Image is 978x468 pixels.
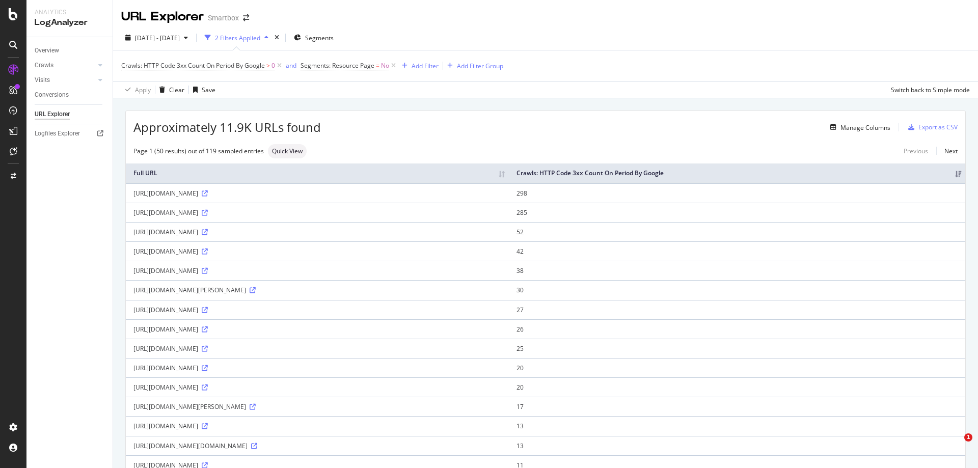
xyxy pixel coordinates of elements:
[918,123,958,131] div: Export as CSV
[133,364,501,372] div: [URL][DOMAIN_NAME]
[133,325,501,334] div: [URL][DOMAIN_NAME]
[155,81,184,98] button: Clear
[840,123,890,132] div: Manage Columns
[35,45,105,56] a: Overview
[133,228,501,236] div: [URL][DOMAIN_NAME]
[891,86,970,94] div: Switch back to Simple mode
[133,189,501,198] div: [URL][DOMAIN_NAME]
[35,90,69,100] div: Conversions
[271,59,275,73] span: 0
[457,62,503,70] div: Add Filter Group
[121,30,192,46] button: [DATE] - [DATE]
[121,61,265,70] span: Crawls: HTTP Code 3xx Count On Period By Google
[35,45,59,56] div: Overview
[273,33,281,43] div: times
[133,147,264,155] div: Page 1 (50 results) out of 119 sampled entries
[412,62,439,70] div: Add Filter
[509,300,965,319] td: 27
[208,13,239,23] div: Smartbox
[301,61,374,70] span: Segments: Resource Page
[904,119,958,135] button: Export as CSV
[509,319,965,339] td: 26
[376,61,379,70] span: =
[201,30,273,46] button: 2 Filters Applied
[133,208,501,217] div: [URL][DOMAIN_NAME]
[133,422,501,430] div: [URL][DOMAIN_NAME]
[133,306,501,314] div: [URL][DOMAIN_NAME]
[135,86,151,94] div: Apply
[381,59,389,73] span: No
[272,148,303,154] span: Quick View
[290,30,338,46] button: Segments
[35,60,95,71] a: Crawls
[266,61,270,70] span: >
[133,286,501,294] div: [URL][DOMAIN_NAME][PERSON_NAME]
[133,442,501,450] div: [URL][DOMAIN_NAME][DOMAIN_NAME]
[509,416,965,435] td: 13
[35,128,105,139] a: Logfiles Explorer
[133,247,501,256] div: [URL][DOMAIN_NAME]
[35,75,95,86] a: Visits
[35,8,104,17] div: Analytics
[964,433,972,442] span: 1
[509,261,965,280] td: 38
[133,383,501,392] div: [URL][DOMAIN_NAME]
[35,75,50,86] div: Visits
[133,266,501,275] div: [URL][DOMAIN_NAME]
[509,203,965,222] td: 285
[121,8,204,25] div: URL Explorer
[215,34,260,42] div: 2 Filters Applied
[943,433,968,458] iframe: Intercom live chat
[509,377,965,397] td: 20
[243,14,249,21] div: arrow-right-arrow-left
[133,119,321,136] span: Approximately 11.9K URLs found
[509,241,965,261] td: 42
[202,86,215,94] div: Save
[443,60,503,72] button: Add Filter Group
[126,163,509,183] th: Full URL: activate to sort column ascending
[286,61,296,70] button: and
[121,81,151,98] button: Apply
[169,86,184,94] div: Clear
[887,81,970,98] button: Switch back to Simple mode
[509,358,965,377] td: 20
[133,402,501,411] div: [URL][DOMAIN_NAME][PERSON_NAME]
[189,81,215,98] button: Save
[305,34,334,42] span: Segments
[35,109,105,120] a: URL Explorer
[135,34,180,42] span: [DATE] - [DATE]
[509,339,965,358] td: 25
[509,163,965,183] th: Crawls: HTTP Code 3xx Count On Period By Google: activate to sort column ascending
[826,121,890,133] button: Manage Columns
[133,344,501,353] div: [URL][DOMAIN_NAME]
[35,60,53,71] div: Crawls
[509,183,965,203] td: 298
[268,144,307,158] div: neutral label
[509,280,965,299] td: 30
[35,128,80,139] div: Logfiles Explorer
[509,436,965,455] td: 13
[35,17,104,29] div: LogAnalyzer
[936,144,958,158] a: Next
[398,60,439,72] button: Add Filter
[35,109,70,120] div: URL Explorer
[509,397,965,416] td: 17
[35,90,105,100] a: Conversions
[509,222,965,241] td: 52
